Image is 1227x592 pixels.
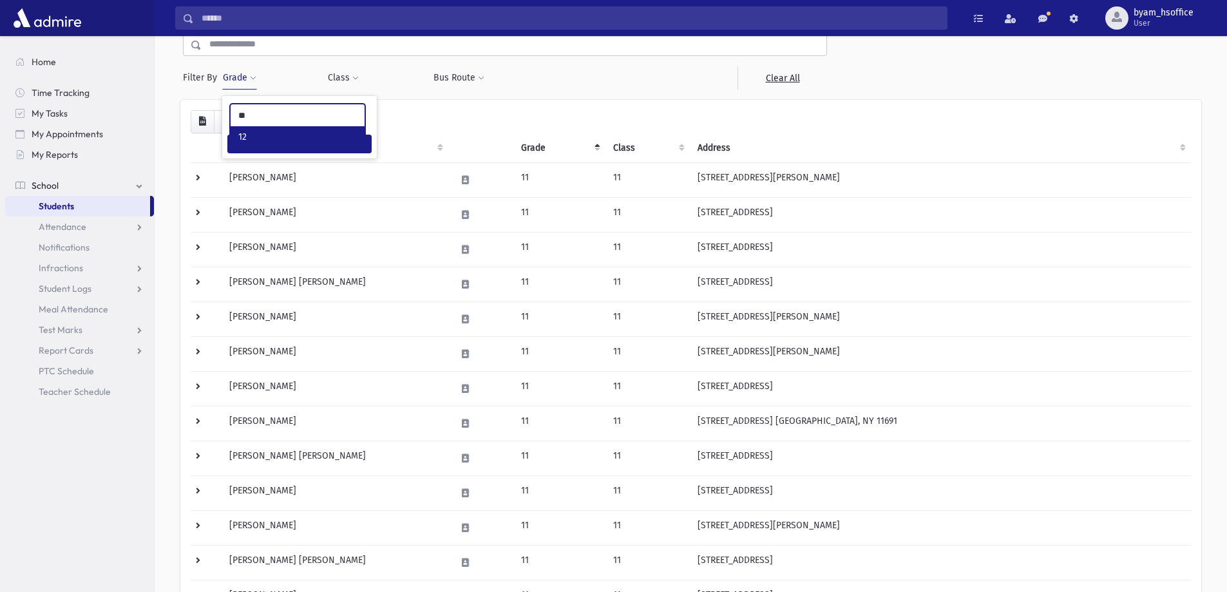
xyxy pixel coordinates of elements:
td: [STREET_ADDRESS][PERSON_NAME] [690,162,1191,197]
td: [PERSON_NAME] [222,232,448,267]
span: My Reports [32,149,78,160]
td: [PERSON_NAME] [222,162,448,197]
button: Class [327,66,359,90]
td: 11 [513,301,605,336]
span: Infractions [39,262,83,274]
th: Grade: activate to sort column descending [513,133,605,163]
span: Home [32,56,56,68]
td: [PERSON_NAME] [222,475,448,510]
td: [PERSON_NAME] [222,197,448,232]
td: [STREET_ADDRESS] [690,441,1191,475]
td: [STREET_ADDRESS][PERSON_NAME] [690,336,1191,371]
a: Report Cards [5,340,154,361]
td: [STREET_ADDRESS] [690,475,1191,510]
td: 11 [605,336,690,371]
span: byam_hsoffice [1134,8,1194,18]
span: Time Tracking [32,87,90,99]
input: Search [194,6,947,30]
a: Infractions [5,258,154,278]
td: [STREET_ADDRESS] [690,267,1191,301]
td: 11 [513,197,605,232]
span: Student Logs [39,283,91,294]
span: Teacher Schedule [39,386,111,397]
td: [STREET_ADDRESS] [690,545,1191,580]
td: [PERSON_NAME] [222,510,448,545]
span: Students [39,200,74,212]
a: Student Logs [5,278,154,299]
td: [PERSON_NAME] [222,406,448,441]
td: 11 [605,371,690,406]
td: [PERSON_NAME] [222,336,448,371]
span: User [1134,18,1194,28]
span: School [32,180,59,191]
a: My Reports [5,144,154,165]
td: 11 [513,545,605,580]
td: 11 [605,301,690,336]
td: [PERSON_NAME] [PERSON_NAME] [222,267,448,301]
td: [STREET_ADDRESS] [690,371,1191,406]
span: Test Marks [39,324,82,336]
th: Address: activate to sort column ascending [690,133,1191,163]
td: [STREET_ADDRESS] [690,197,1191,232]
a: Meal Attendance [5,299,154,320]
a: Students [5,196,150,216]
a: PTC Schedule [5,361,154,381]
td: 11 [605,441,690,475]
span: Report Cards [39,345,93,356]
th: Class: activate to sort column ascending [605,133,690,163]
button: CSV [191,110,214,133]
td: 11 [605,545,690,580]
td: [PERSON_NAME] [PERSON_NAME] [222,441,448,475]
button: Grade [222,66,257,90]
a: Attendance [5,216,154,237]
img: AdmirePro [10,5,84,31]
td: [STREET_ADDRESS] [690,232,1191,267]
td: 11 [605,267,690,301]
a: Time Tracking [5,82,154,103]
td: 11 [513,336,605,371]
a: Teacher Schedule [5,381,154,402]
td: [PERSON_NAME] [222,301,448,336]
button: Print [214,110,240,133]
a: Clear All [737,66,827,90]
a: Notifications [5,237,154,258]
td: 11 [513,162,605,197]
a: Test Marks [5,320,154,340]
td: [STREET_ADDRESS][PERSON_NAME] [690,301,1191,336]
td: 11 [513,475,605,510]
td: [STREET_ADDRESS] [GEOGRAPHIC_DATA], NY 11691 [690,406,1191,441]
a: My Appointments [5,124,154,144]
td: [STREET_ADDRESS][PERSON_NAME] [690,510,1191,545]
td: 11 [605,475,690,510]
a: My Tasks [5,103,154,124]
td: [PERSON_NAME] [222,371,448,406]
td: 11 [605,232,690,267]
td: 11 [513,441,605,475]
td: 11 [513,267,605,301]
span: My Appointments [32,128,103,140]
a: Home [5,52,154,72]
td: [PERSON_NAME] [PERSON_NAME] [222,545,448,580]
td: 11 [513,232,605,267]
button: Bus Route [433,66,485,90]
td: 11 [513,371,605,406]
button: Filter [227,135,372,153]
td: 11 [605,197,690,232]
span: Notifications [39,242,90,253]
td: 11 [605,162,690,197]
td: 11 [513,406,605,441]
td: 11 [605,510,690,545]
span: PTC Schedule [39,365,94,377]
td: 11 [513,510,605,545]
a: School [5,175,154,196]
span: Filter By [183,71,222,84]
td: 11 [605,406,690,441]
span: My Tasks [32,108,68,119]
li: 12 [231,126,365,148]
span: Meal Attendance [39,303,108,315]
span: Attendance [39,221,86,233]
